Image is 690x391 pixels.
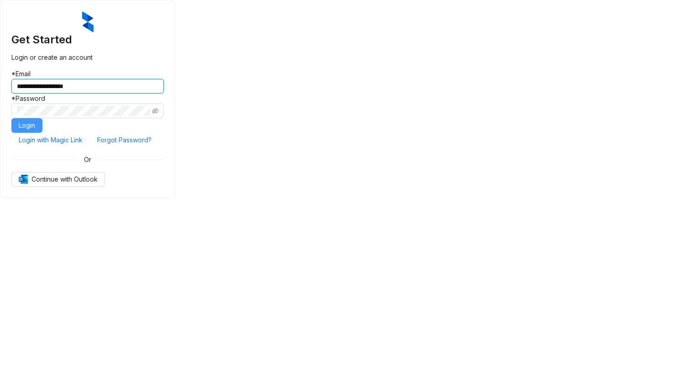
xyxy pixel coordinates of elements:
span: Forgot Password? [97,135,152,145]
span: eye-invisible [152,108,158,114]
img: ZumaIcon [82,11,94,32]
div: Login or create an account [11,52,164,63]
span: Login [19,120,35,130]
h3: Get Started [11,32,164,47]
div: Password [11,94,164,104]
button: OutlookContinue with Outlook [11,172,105,187]
div: Email [11,69,164,79]
button: Login with Magic Link [11,133,90,147]
span: Or [78,155,98,165]
span: Login with Magic Link [19,135,83,145]
button: Forgot Password? [90,133,159,147]
span: Continue with Outlook [31,174,98,184]
button: Login [11,118,42,133]
img: Outlook [19,175,28,184]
